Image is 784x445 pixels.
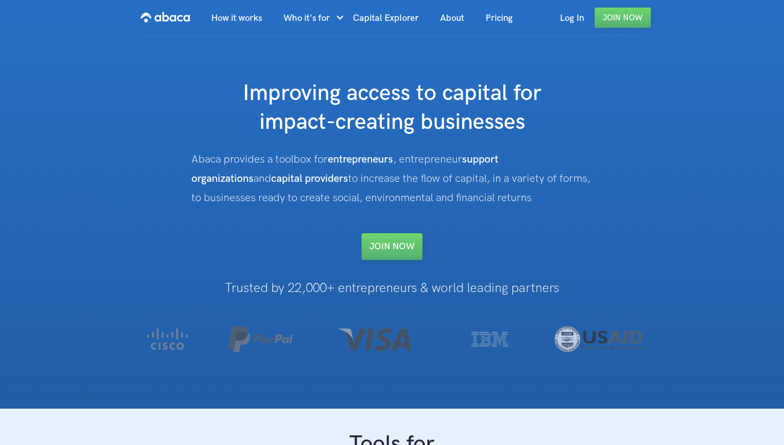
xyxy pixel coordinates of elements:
strong: capital providers [271,172,348,185]
div: Abaca provides a toolbox for , entrepreneur and to increase the flow of capital, in a variety of ... [191,150,593,208]
a: Join Now [595,7,651,28]
strong: entrepreneurs [328,153,393,166]
h1: Improving access to capital for impact-creating businesses [178,79,606,137]
a: Join NOW [362,233,422,260]
h1: Trusted by 22,000+ entrepreneurs & world leading partners [118,281,666,295]
img: Abaca logo [141,9,190,26]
